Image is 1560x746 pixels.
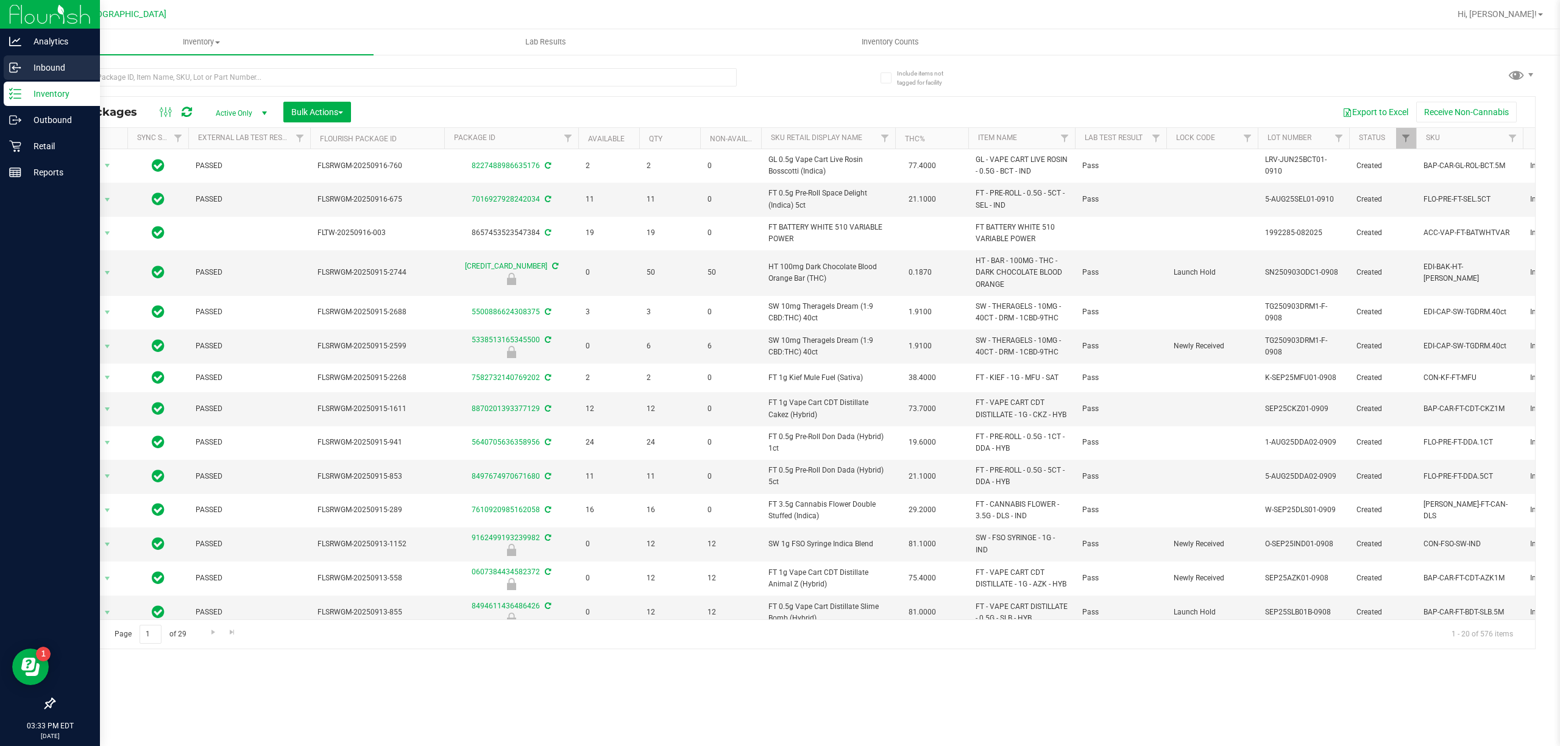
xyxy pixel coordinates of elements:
span: Pass [1082,538,1159,550]
span: 11 [586,471,632,482]
span: SW 10mg Theragels Dream (1:9 CBD:THC) 40ct [768,335,888,358]
span: FLSRWGM-20250915-1611 [317,403,437,415]
span: FLSRWGM-20250915-2688 [317,306,437,318]
span: [GEOGRAPHIC_DATA] [83,9,166,19]
span: PASSED [196,194,303,205]
span: [PERSON_NAME]-FT-CAN-DLS [1423,499,1516,522]
span: 12 [707,538,754,550]
span: 12 [647,572,693,584]
span: select [100,157,115,174]
span: PASSED [196,306,303,318]
span: BAP-CAR-FT-CDT-AZK1M [1423,572,1516,584]
a: 7016927928242034 [472,195,540,203]
p: Retail [21,139,94,153]
a: External Lab Test Result [198,133,294,142]
button: Export to Excel [1335,102,1416,122]
span: select [100,369,115,386]
span: 2 [586,372,632,384]
span: In Sync [152,501,165,518]
span: select [100,570,115,587]
p: Reports [21,165,94,180]
span: In Sync [152,434,165,451]
span: Created [1356,267,1409,278]
span: Created [1356,340,1409,352]
a: THC% [905,135,925,143]
span: In Sync [152,157,165,174]
span: HT - BAR - 100MG - THC - DARK CHOCOLATE BLOOD ORANGE [976,255,1068,290]
span: 0 [707,372,754,384]
span: 0 [707,160,754,172]
span: 2 [586,160,632,172]
span: BAP-CAR-GL-ROL-BCT.5M [1423,160,1516,172]
span: Pass [1082,340,1159,352]
a: Filter [558,128,578,149]
a: Package ID [454,133,495,142]
span: 77.4000 [902,157,942,175]
span: GL - VAPE CART LIVE ROSIN - 0.5G - BCT - IND [976,154,1068,177]
a: Go to the next page [204,625,222,641]
span: PASSED [196,607,303,618]
a: 8497674970671680 [472,472,540,480]
span: select [100,468,115,485]
span: Newly Received [1174,538,1250,550]
span: 73.7000 [902,400,942,418]
a: Lab Results [374,29,718,55]
inline-svg: Reports [9,166,21,178]
span: 6 [647,340,693,352]
span: PASSED [196,538,303,550]
span: 12 [707,607,754,618]
p: Analytics [21,34,94,49]
a: 8494611436486426 [472,602,540,610]
span: SW 1g FSO Syringe Indica Blend [768,538,888,550]
inline-svg: Inventory [9,88,21,100]
a: Lab Test Result [1085,133,1143,142]
a: Filter [1055,128,1075,149]
span: 1.9100 [902,303,938,321]
span: 19 [647,227,693,239]
span: EDI-CAP-SW-TGDRM.40ct [1423,340,1516,352]
a: Available [588,135,625,143]
a: [CREDIT_CARD_NUMBER] [465,262,547,270]
span: 24 [647,437,693,448]
span: 81.0000 [902,603,942,621]
span: EDI-BAK-HT-[PERSON_NAME] [1423,261,1516,284]
span: FT BATTERY WHITE 510 VARIABLE POWER [768,222,888,245]
span: Pass [1082,437,1159,448]
span: select [100,191,115,208]
span: 12 [647,538,693,550]
span: Hi, [PERSON_NAME]! [1458,9,1537,19]
span: 75.4000 [902,569,942,587]
a: Status [1359,133,1385,142]
span: PASSED [196,340,303,352]
span: 3 [647,306,693,318]
span: FT 1g Vape Cart CDT Distillate Cakez (Hybrid) [768,397,888,420]
span: SW - THERAGELS - 10MG - 40CT - DRM - 1CBD-9THC [976,301,1068,324]
span: FT - VAPE CART CDT DISTILLATE - 1G - CKZ - HYB [976,397,1068,420]
span: 11 [586,194,632,205]
span: 1-AUG25DDA02-0909 [1265,437,1342,448]
a: 5338513165345500 [472,336,540,344]
a: Filter [1503,128,1523,149]
inline-svg: Analytics [9,35,21,48]
span: select [100,604,115,621]
span: Sync from Compliance System [543,404,551,413]
span: FT - PRE-ROLL - 0.5G - 5CT - SEL - IND [976,188,1068,211]
span: SEP25SLB01B-0908 [1265,607,1342,618]
span: FT 0.5g Vape Cart Distillate Slime Bomb (Hybrid) [768,601,888,624]
span: select [100,434,115,451]
span: Launch Hold [1174,607,1250,618]
span: SW 10mg Theragels Dream (1:9 CBD:THC) 40ct [768,301,888,324]
span: FLSRWGM-20250915-853 [317,471,437,482]
span: GL 0.5g Vape Cart Live Rosin Bosscotti (Indica) [768,154,888,177]
span: 3 [586,306,632,318]
span: All Packages [63,105,149,119]
a: 9162499193239982 [472,533,540,542]
span: FT - VAPE CART DISTILLATE - 0.5G - SLB - HYB [976,601,1068,624]
p: Outbound [21,113,94,127]
span: 0 [707,504,754,516]
span: select [100,401,115,418]
span: 19.6000 [902,434,942,451]
a: Filter [1146,128,1166,149]
span: SW - THERAGELS - 10MG - 40CT - DRM - 1CBD-9THC [976,335,1068,358]
span: W-SEP25DLS01-0909 [1265,504,1342,516]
